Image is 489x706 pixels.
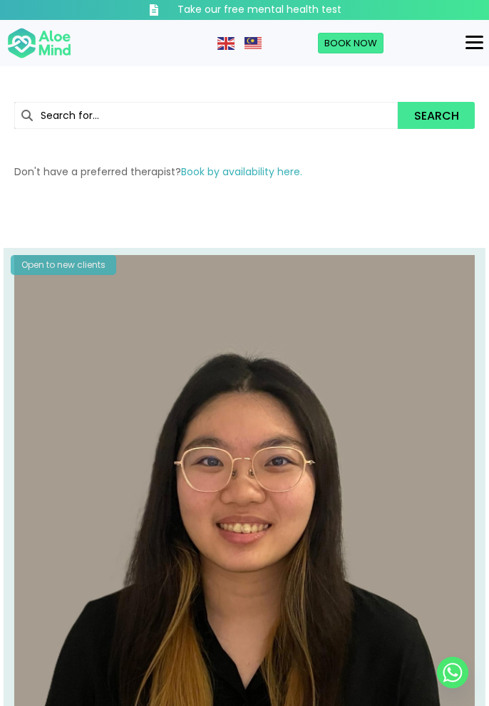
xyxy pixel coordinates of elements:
p: Don't have a preferred therapist? [14,165,475,179]
img: Aloe mind Logo [7,27,71,60]
div: Open to new clients [11,255,116,274]
button: Menu [460,31,489,55]
h3: Take our free mental health test [177,3,341,17]
a: English [217,36,236,50]
a: Book by availability here. [181,165,302,179]
a: Whatsapp [437,657,468,688]
img: ms [244,37,262,50]
a: Book Now [318,33,384,54]
button: Search [398,102,475,129]
img: en [217,37,235,50]
a: Malay [244,36,263,50]
input: Search for... [14,102,398,129]
span: Book Now [324,36,377,50]
a: Take our free mental health test [116,3,373,17]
